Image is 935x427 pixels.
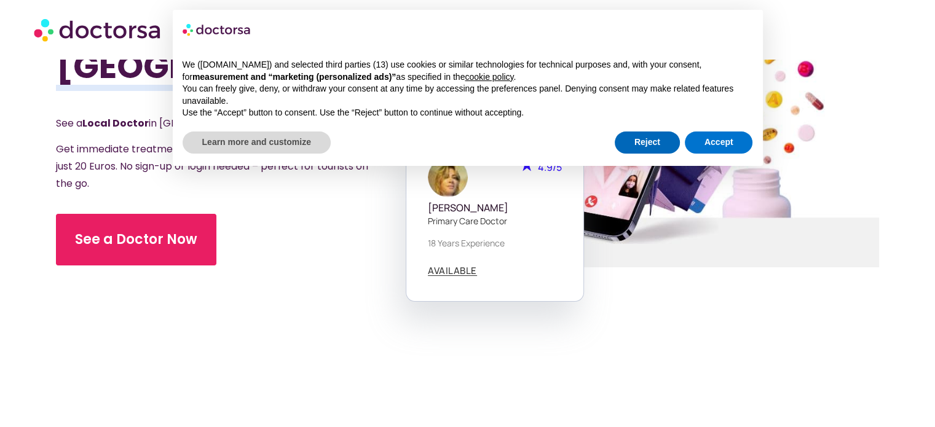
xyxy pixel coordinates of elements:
[615,131,680,154] button: Reject
[56,116,373,130] span: See a in [GEOGRAPHIC_DATA] – Fast and Easy Care.
[428,202,562,214] h5: [PERSON_NAME]
[183,59,753,83] p: We ([DOMAIN_NAME]) and selected third parties (13) use cookies or similar technologies for techni...
[56,142,368,190] span: Get immediate treatment for common issues 24/7, starting at just 20 Euros. No sign-up or login ne...
[183,107,753,119] p: Use the “Accept” button to consent. Use the “Reject” button to continue without accepting.
[428,266,477,276] a: AVAILABLE
[685,131,753,154] button: Accept
[465,72,513,82] a: cookie policy
[428,214,562,227] p: Primary care doctor
[56,214,216,265] a: See a Doctor Now
[142,388,794,405] iframe: Customer reviews powered by Trustpilot
[428,237,562,249] p: 18 years experience
[75,230,197,249] span: See a Doctor Now
[192,72,396,82] strong: measurement and “marketing (personalized ads)”
[428,266,477,275] span: AVAILABLE
[183,20,251,39] img: logo
[183,83,753,107] p: You can freely give, deny, or withdraw your consent at any time by accessing the preferences pane...
[82,116,149,130] strong: Local Doctor
[183,131,331,154] button: Learn more and customize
